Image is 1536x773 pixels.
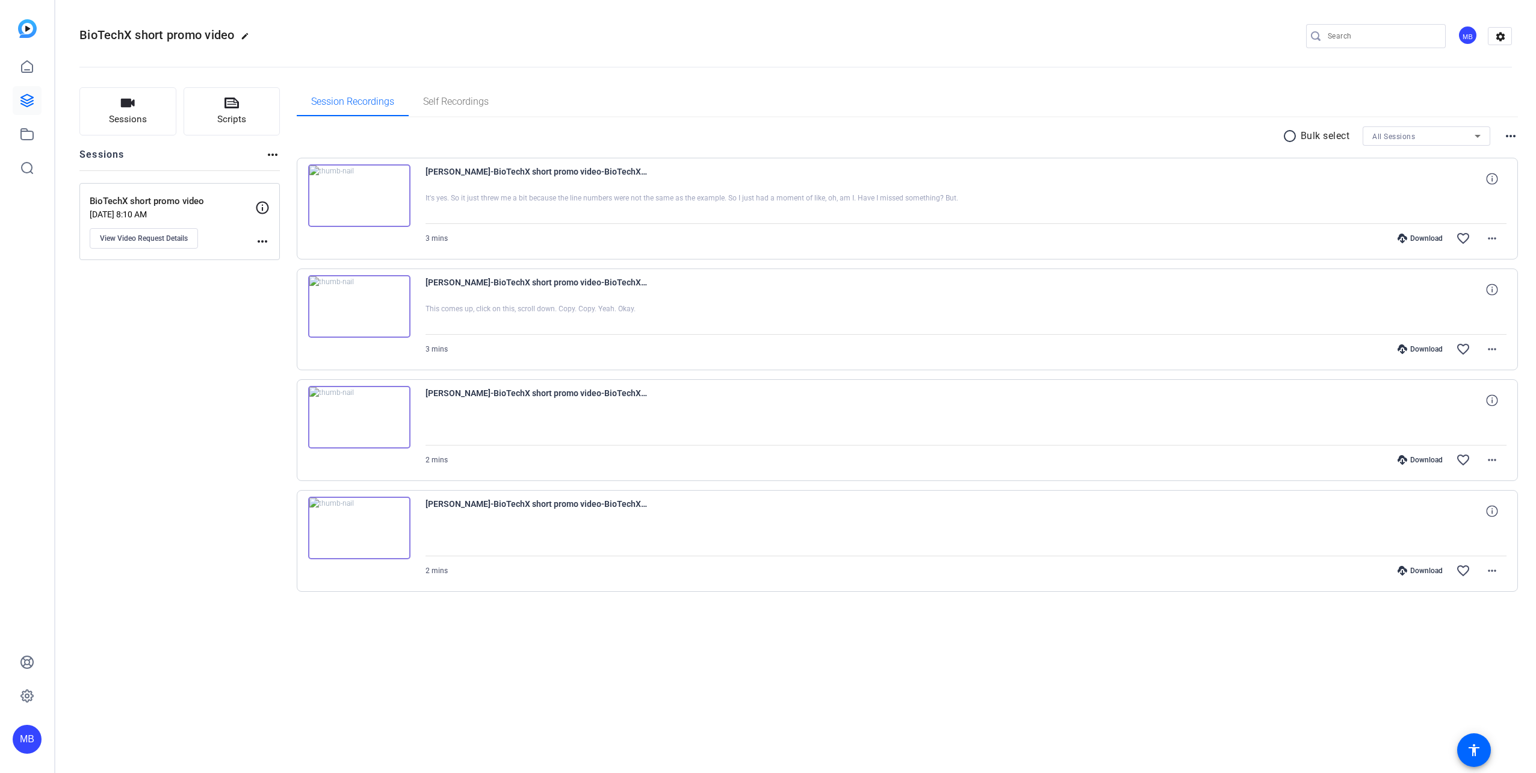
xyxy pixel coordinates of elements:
[311,97,394,107] span: Session Recordings
[90,194,255,208] p: BioTechX short promo video
[426,567,448,575] span: 2 mins
[79,28,235,42] span: BioTechX short promo video
[13,725,42,754] div: MB
[1485,342,1499,356] mat-icon: more_horiz
[1392,455,1449,465] div: Download
[241,32,255,46] mat-icon: edit
[1456,453,1470,467] mat-icon: favorite_border
[1488,28,1513,46] mat-icon: settings
[184,87,280,135] button: Scripts
[265,147,280,162] mat-icon: more_horiz
[109,113,147,126] span: Sessions
[18,19,37,38] img: blue-gradient.svg
[79,147,125,170] h2: Sessions
[255,234,270,249] mat-icon: more_horiz
[1392,344,1449,354] div: Download
[90,228,198,249] button: View Video Request Details
[308,164,410,227] img: thumb-nail
[1328,29,1436,43] input: Search
[1301,129,1350,143] p: Bulk select
[423,97,489,107] span: Self Recordings
[1283,129,1301,143] mat-icon: radio_button_unchecked
[308,386,410,449] img: thumb-nail
[426,386,648,415] span: [PERSON_NAME]-BioTechX short promo video-BioTechX short promo video-1758921118867-screen
[1456,342,1470,356] mat-icon: favorite_border
[426,345,448,353] span: 3 mins
[1485,563,1499,578] mat-icon: more_horiz
[308,497,410,559] img: thumb-nail
[426,497,648,526] span: [PERSON_NAME]-BioTechX short promo video-BioTechX short promo video-1758920524485-screen
[100,234,188,243] span: View Video Request Details
[79,87,176,135] button: Sessions
[426,164,648,193] span: [PERSON_NAME]-BioTechX short promo video-BioTechX short promo video-1759088641581-screen
[217,113,246,126] span: Scripts
[426,275,648,304] span: [PERSON_NAME]-BioTechX short promo video-BioTechX short promo video-1759087298623-screen
[1503,129,1518,143] mat-icon: more_horiz
[1485,453,1499,467] mat-icon: more_horiz
[426,234,448,243] span: 3 mins
[1467,743,1481,757] mat-icon: accessibility
[1456,563,1470,578] mat-icon: favorite_border
[1392,234,1449,243] div: Download
[426,456,448,464] span: 2 mins
[1458,25,1479,46] ngx-avatar: Max Bayita
[308,275,410,338] img: thumb-nail
[1372,132,1415,141] span: All Sessions
[1485,231,1499,246] mat-icon: more_horiz
[1392,566,1449,576] div: Download
[1456,231,1470,246] mat-icon: favorite_border
[1458,25,1478,45] div: MB
[90,210,255,219] p: [DATE] 8:10 AM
